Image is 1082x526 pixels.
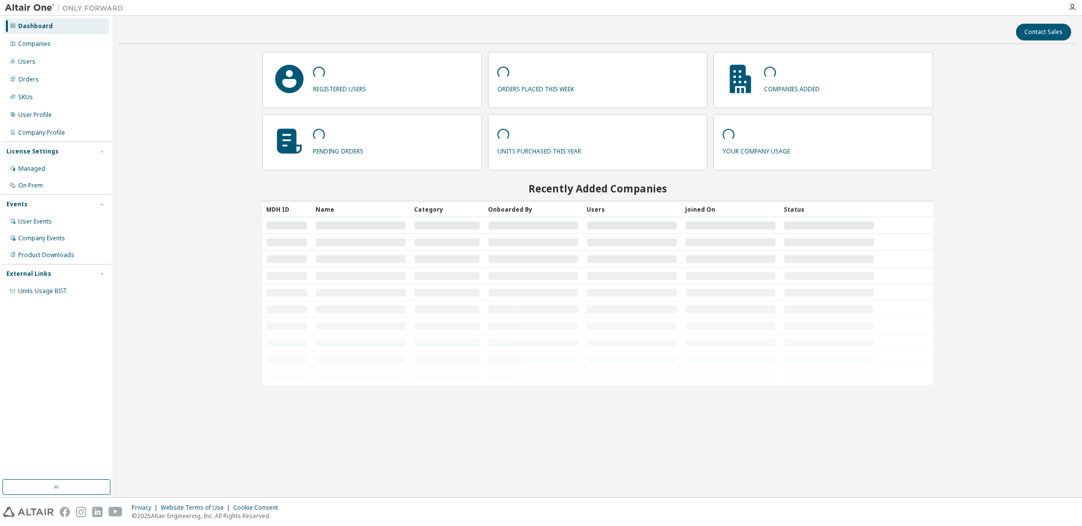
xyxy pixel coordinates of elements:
[233,504,284,512] div: Cookie Consent
[92,507,103,517] img: linkedin.svg
[18,58,35,66] div: Users
[18,287,67,295] span: Units Usage BI
[315,201,406,217] div: Name
[18,165,45,173] div: Managed
[18,111,52,119] div: User Profile
[313,144,363,155] p: pending orders
[723,144,790,155] p: your company usage
[161,504,233,512] div: Website Terms of Use
[132,512,284,520] p: © 2025 Altair Engineering, Inc. All Rights Reserved.
[108,507,123,517] img: youtube.svg
[784,201,874,217] div: Status
[266,201,308,217] div: MDH ID
[132,504,161,512] div: Privacy
[3,507,54,517] img: altair_logo.svg
[414,201,480,217] div: Category
[313,82,366,93] p: registered users
[497,82,574,93] p: orders placed this week
[262,182,934,195] h2: Recently Added Companies
[6,148,59,155] div: License Settings
[685,201,776,217] div: Joined On
[76,507,86,517] img: instagram.svg
[60,507,70,517] img: facebook.svg
[6,270,51,278] div: External Links
[18,218,52,225] div: User Events
[18,93,33,101] div: SKUs
[488,201,579,217] div: Onboarded By
[18,251,74,259] div: Product Downloads
[1016,24,1071,40] button: Contact Sales
[18,22,53,30] div: Dashboard
[18,129,65,137] div: Company Profile
[6,200,28,208] div: Events
[18,182,43,189] div: On Prem
[18,234,65,242] div: Company Events
[764,82,820,93] p: companies added
[587,201,677,217] div: Users
[18,75,39,83] div: Orders
[497,144,581,155] p: units purchased this year
[5,3,128,13] img: Altair One
[18,40,51,48] div: Companies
